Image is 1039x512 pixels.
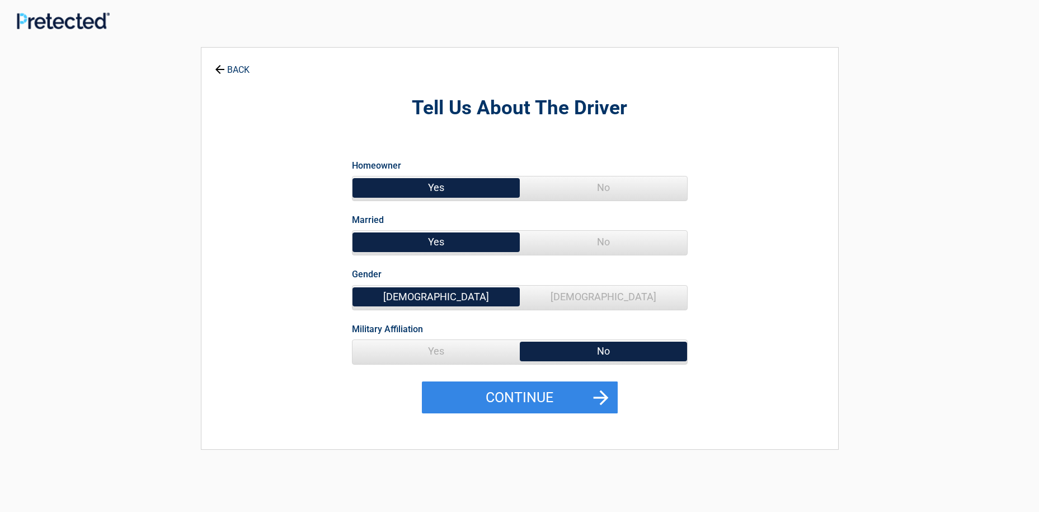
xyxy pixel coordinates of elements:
span: Yes [352,340,520,362]
a: BACK [213,55,252,75]
label: Married [352,212,384,227]
span: No [520,340,687,362]
span: Yes [352,176,520,199]
span: [DEMOGRAPHIC_DATA] [352,286,520,308]
button: Continue [422,381,618,414]
label: Gender [352,267,382,282]
img: Main Logo [17,12,110,29]
span: No [520,231,687,253]
span: Yes [352,231,520,253]
span: No [520,176,687,199]
label: Homeowner [352,158,401,173]
span: [DEMOGRAPHIC_DATA] [520,286,687,308]
h2: Tell Us About The Driver [263,95,777,122]
label: Military Affiliation [352,322,423,337]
